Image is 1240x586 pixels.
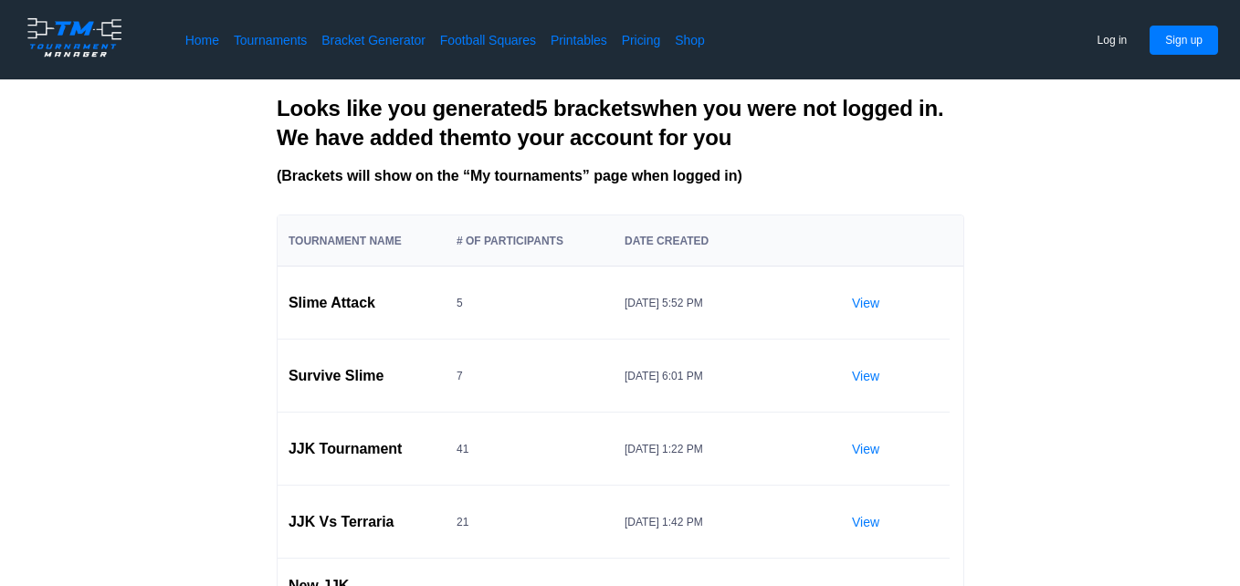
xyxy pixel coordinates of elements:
span: 41 [457,442,603,456]
a: View [852,294,879,312]
a: Shop [675,31,705,49]
h2: JJK Vs Terraria [289,513,394,531]
h2: Slime Attack [289,294,375,312]
h2: (Brackets will show on the “My tournaments” page when logged in) [277,167,963,185]
a: Bracket Generator [321,31,426,49]
div: Tournament Name [289,234,435,248]
div: # of Participants [457,234,603,248]
img: logo.ffa97a18e3bf2c7d.png [22,15,127,60]
a: Football Squares [440,31,536,49]
div: Date Created [625,234,771,248]
span: 21 [457,515,603,529]
h2: Looks like you generated 5 brackets when you were not logged in. We have added them to your accou... [277,94,963,152]
a: View [852,513,879,531]
span: 09/29/2025 1:42 PM [625,515,771,529]
span: 7 [457,369,603,383]
h2: JJK Tournament [289,440,402,458]
a: Tournaments [234,31,307,49]
span: 5 [457,296,603,310]
a: Home [185,31,219,49]
span: 09/25/2025 1:22 PM [625,442,771,456]
h2: Survive Slime [289,367,384,385]
a: View [852,440,879,458]
button: Sign up [1150,26,1218,55]
button: Log in [1082,26,1143,55]
span: 09/24/2025 5:52 PM [625,296,771,310]
a: Pricing [622,31,660,49]
span: 09/24/2025 6:01 PM [625,369,771,383]
a: View [852,367,879,385]
a: Printables [551,31,607,49]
